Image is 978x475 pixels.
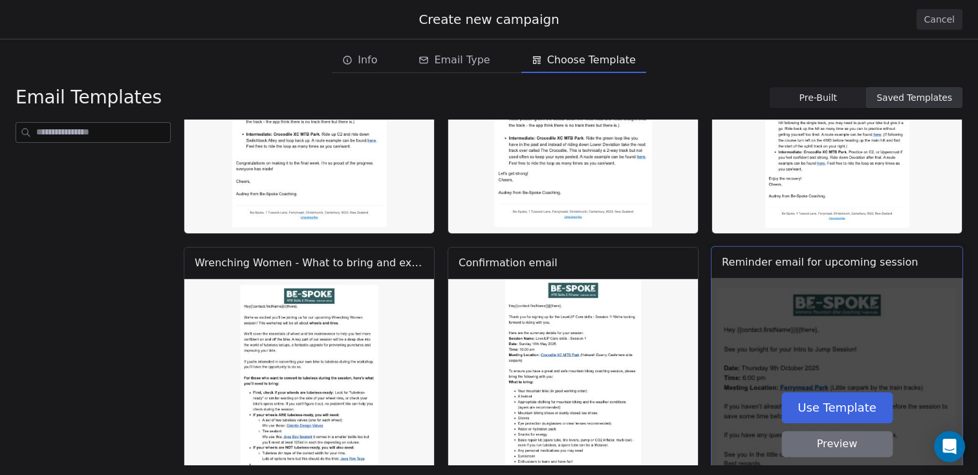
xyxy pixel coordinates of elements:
[434,52,490,68] span: Email Type
[722,255,918,270] div: Reminder email for upcoming session
[332,47,646,73] div: email creation steps
[358,52,377,68] span: Info
[934,431,965,462] div: Open Intercom Messenger
[459,255,558,271] div: Confirmation email
[16,10,962,28] div: Create new campaign
[195,255,424,271] div: Wrenching Women - What to bring and expect
[781,392,893,423] button: Use Template
[781,431,893,457] button: Preview
[16,86,162,109] span: Email Templates
[917,9,962,30] button: Cancel
[547,52,636,68] span: Choose Template
[799,91,838,105] span: Pre-Built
